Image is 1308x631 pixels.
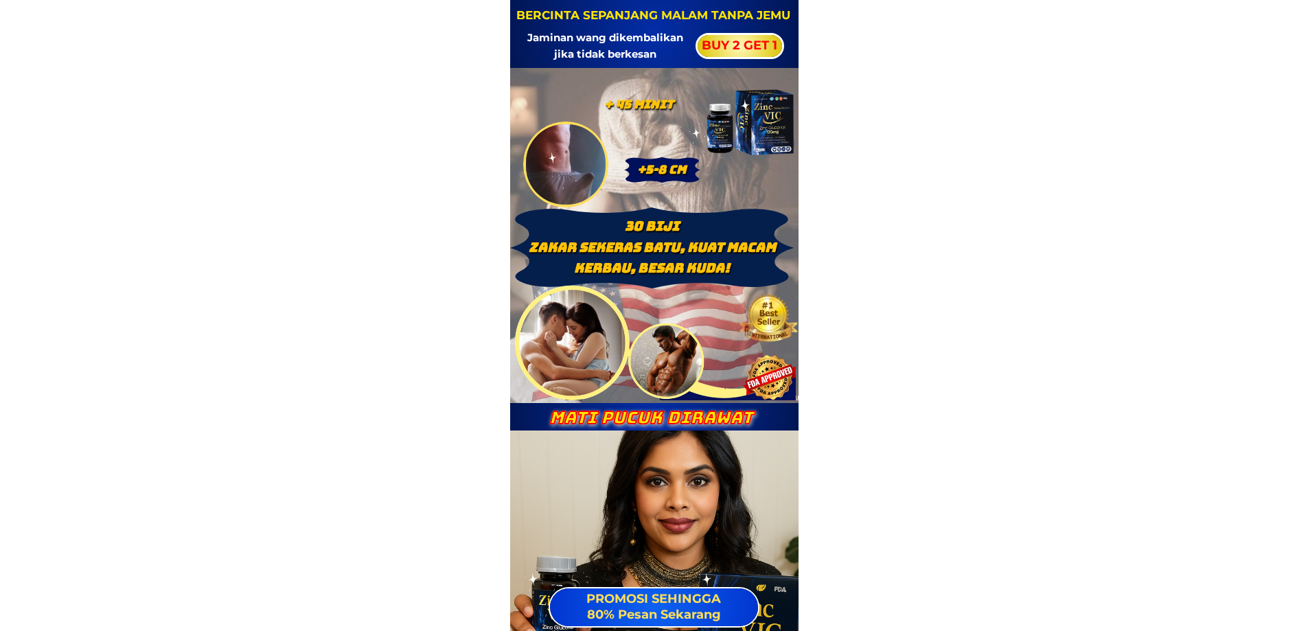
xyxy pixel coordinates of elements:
h3: BERCINTA SEPANJANG MALAM TANPA JEMU [515,6,791,25]
span: PROMOSI SEHINGGA 80% Pesan Sekarang [586,591,721,622]
p: BUY 2 GET 1 [693,34,786,58]
h3: Jaminan wang dikembalikan jika tidak berkesan [518,30,692,62]
span: + 45 Minit [604,97,674,112]
h3: Mati pucuk dirawat [528,409,774,428]
span: +5-8 Cm [637,162,686,177]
